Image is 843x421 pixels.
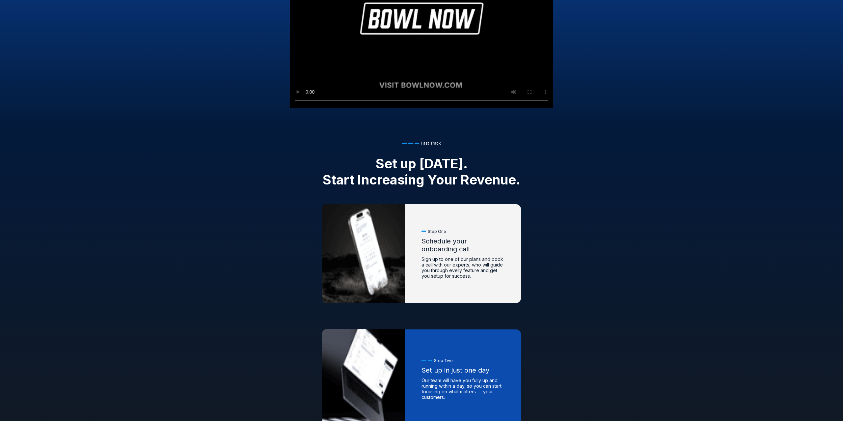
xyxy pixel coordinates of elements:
[314,187,422,316] img: step-one
[323,155,520,188] span: Set up [DATE]. Start Increasing Your Revenue.
[421,256,504,279] span: Sign up to one of our plans and book a call with our experts, who will guide you through every fe...
[434,358,453,363] span: Step Two
[428,229,446,234] span: Step One
[421,378,504,400] span: Our team will have you fully up and running within a day, so you can start focusing on what matte...
[421,141,441,146] span: Fast Track
[421,237,504,253] span: Schedule your onboarding call
[421,366,504,374] span: Set up in just one day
